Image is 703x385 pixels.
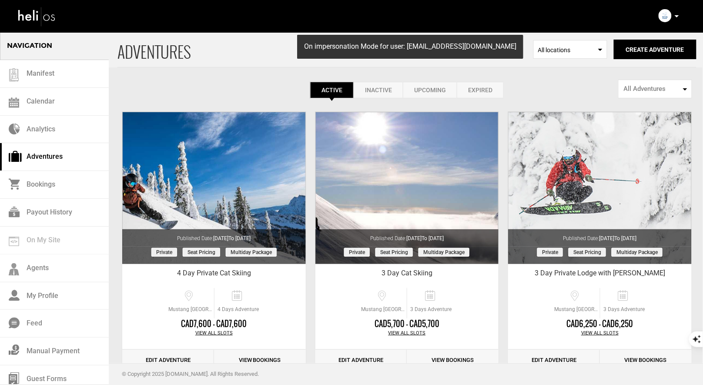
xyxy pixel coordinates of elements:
a: Expired [457,82,504,98]
div: View All Slots [122,330,306,337]
span: to [DATE] [228,235,251,241]
span: All locations [538,46,603,54]
span: All Adventures [624,84,681,94]
span: Private [151,248,177,257]
span: to [DATE] [615,235,637,241]
span: to [DATE] [422,235,444,241]
span: [DATE] [599,235,637,241]
div: Published Date: [122,229,306,242]
span: [DATE] [213,235,251,241]
div: CAD7,600 - CAD7,600 [122,318,306,330]
a: View Bookings [600,350,692,371]
a: Upcoming [403,82,457,98]
span: 3 Days Adventure [600,306,648,313]
span: Multiday package [226,248,277,257]
div: 3 Day Private Lodge with [PERSON_NAME] [508,268,692,281]
div: View All Slots [508,330,692,337]
span: Mustang [GEOGRAPHIC_DATA], [GEOGRAPHIC_DATA], [GEOGRAPHIC_DATA], [GEOGRAPHIC_DATA], [GEOGRAPHIC_D... [359,306,407,313]
a: View Bookings [214,350,306,371]
span: Mustang [GEOGRAPHIC_DATA], [GEOGRAPHIC_DATA], [GEOGRAPHIC_DATA], [GEOGRAPHIC_DATA], [GEOGRAPHIC_D... [552,306,600,313]
span: Private [344,248,370,257]
div: Published Date: [508,229,692,242]
img: calendar.svg [9,97,19,108]
div: CAD6,250 - CAD6,250 [508,318,692,330]
span: ADVENTURES [117,32,533,67]
a: Inactive [354,82,403,98]
span: Private [537,248,563,257]
span: Select box activate [533,40,607,59]
span: 3 Days Adventure [407,306,455,313]
a: Edit Adventure [122,350,214,371]
span: 4 Days Adventure [214,306,262,313]
button: All Adventures [618,80,692,98]
a: Edit Adventure [315,350,407,371]
img: img_0ff4e6702feb5b161957f2ea789f15f4.png [659,9,672,22]
a: Edit Adventure [508,350,600,371]
div: 4 Day Private Cat Skiing [122,268,306,281]
span: Seat Pricing [569,248,606,257]
img: agents-icon.svg [9,263,19,276]
span: Seat Pricing [183,248,220,257]
span: Mustang [GEOGRAPHIC_DATA], [GEOGRAPHIC_DATA], [GEOGRAPHIC_DATA], [GEOGRAPHIC_DATA], [GEOGRAPHIC_D... [166,306,214,313]
span: Multiday package [418,248,469,257]
img: guest-list.svg [7,68,20,81]
div: View All Slots [315,330,499,337]
button: Create Adventure [614,40,696,59]
div: Published Date: [315,229,499,242]
div: CAD5,700 - CAD5,700 [315,318,499,330]
img: heli-logo [17,5,57,28]
span: [DATE] [406,235,444,241]
span: Seat Pricing [375,248,413,257]
a: View Bookings [407,350,499,371]
img: on_my_site.svg [9,237,19,246]
a: Active [310,82,354,98]
span: Multiday package [612,248,663,257]
div: On impersonation Mode for user: [EMAIL_ADDRESS][DOMAIN_NAME] [297,35,523,59]
div: 3 Day Cat Skiing [315,268,499,281]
